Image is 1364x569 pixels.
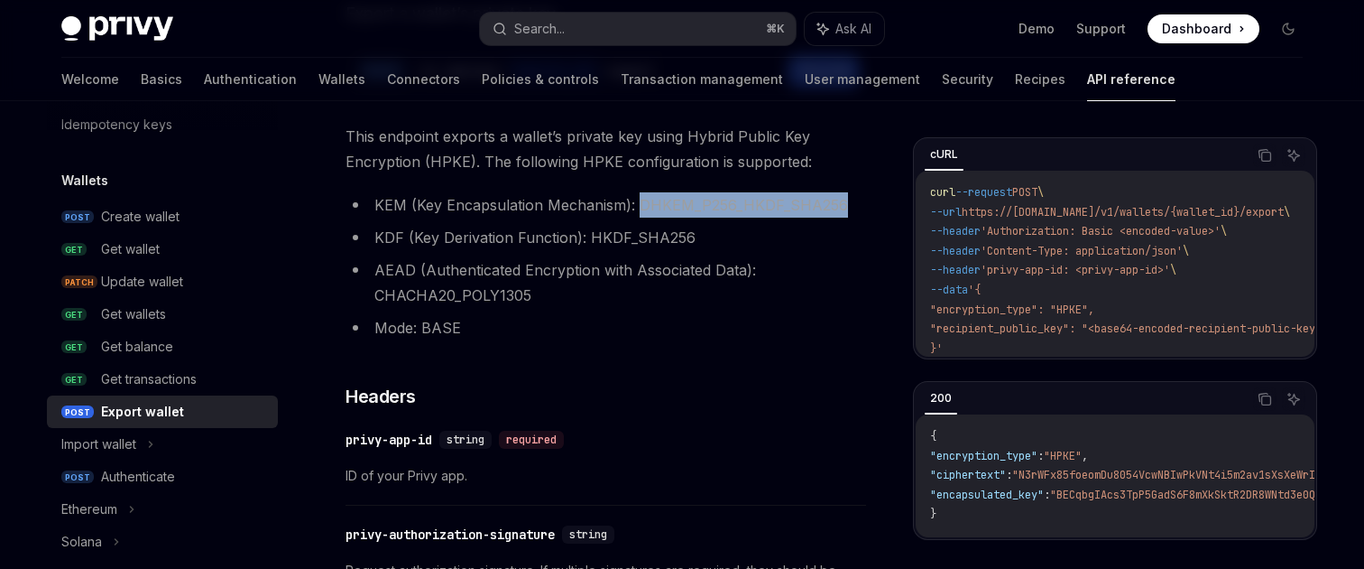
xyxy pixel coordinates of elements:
[835,20,871,38] span: Ask AI
[1082,449,1088,463] span: ,
[514,18,565,40] div: Search...
[930,283,968,297] span: --data
[925,144,963,165] div: cURL
[346,124,866,174] span: This endpoint exports a wallet’s private key using Hybrid Public Key Encryption (HPKE). The follo...
[101,303,166,325] div: Get wallets
[1284,205,1290,219] span: \
[1044,488,1050,502] span: :
[930,205,962,219] span: --url
[930,468,1006,482] span: "ciphertext"
[981,263,1170,277] span: 'privy-app-id: <privy-app-id>'
[766,22,785,36] span: ⌘ K
[968,283,981,297] span: '{
[47,233,278,266] a: GETGet wallet
[61,471,94,484] span: POST
[1012,185,1037,200] span: POST
[805,13,884,45] button: Ask AI
[61,406,94,419] span: POST
[204,58,297,101] a: Authentication
[318,58,365,101] a: Wallets
[1274,14,1303,43] button: Toggle dark mode
[930,507,936,521] span: }
[101,206,180,228] div: Create wallet
[1037,185,1044,200] span: \
[1037,449,1044,463] span: :
[61,308,87,322] span: GET
[61,373,87,387] span: GET
[61,16,173,42] img: dark logo
[61,434,136,455] div: Import wallet
[1044,449,1082,463] span: "HPKE"
[1282,387,1305,411] button: Ask AI
[955,185,1012,200] span: --request
[61,531,102,553] div: Solana
[346,257,866,308] li: AEAD (Authenticated Encryption with Associated Data): CHACHA20_POLY1305
[499,431,564,449] div: required
[346,465,866,487] span: ID of your Privy app.
[1162,20,1231,38] span: Dashboard
[61,340,87,354] span: GET
[930,341,943,356] span: }'
[1006,468,1012,482] span: :
[1015,58,1065,101] a: Recipes
[61,210,94,224] span: POST
[1221,224,1227,238] span: \
[61,170,108,191] h5: Wallets
[569,527,607,542] span: string
[61,275,97,289] span: PATCH
[1170,263,1176,277] span: \
[387,58,460,101] a: Connectors
[47,331,278,363] a: GETGet balance
[930,224,981,238] span: --header
[930,488,1044,502] span: "encapsulated_key"
[101,368,197,390] div: Get transactions
[930,449,1037,463] span: "encryption_type"
[1018,20,1055,38] a: Demo
[47,363,278,396] a: GETGet transactions
[1147,14,1259,43] a: Dashboard
[981,244,1183,258] span: 'Content-Type: application/json'
[930,429,936,443] span: {
[47,396,278,428] a: POSTExport wallet
[621,58,783,101] a: Transaction management
[482,58,599,101] a: Policies & controls
[1253,144,1276,167] button: Copy the contents from the code block
[346,225,866,250] li: KDF (Key Derivation Function): HKDF_SHA256
[447,433,484,447] span: string
[47,298,278,331] a: GETGet wallets
[1087,58,1175,101] a: API reference
[930,244,981,258] span: --header
[61,58,119,101] a: Welcome
[101,238,160,260] div: Get wallet
[805,58,920,101] a: User management
[930,303,1094,317] span: "encryption_type": "HPKE",
[1253,387,1276,411] button: Copy the contents from the code block
[925,387,957,409] div: 200
[47,461,278,493] a: POSTAuthenticate
[480,13,796,45] button: Search...⌘K
[101,401,184,423] div: Export wallet
[1183,244,1189,258] span: \
[942,58,993,101] a: Security
[101,466,175,488] div: Authenticate
[346,192,866,218] li: KEM (Key Encapsulation Mechanism): DHKEM_P256_HKDF_SHA256
[930,185,955,200] span: curl
[101,336,173,358] div: Get balance
[47,266,278,298] a: PATCHUpdate wallet
[962,205,1284,219] span: https://[DOMAIN_NAME]/v1/wallets/{wallet_id}/export
[1076,20,1126,38] a: Support
[930,263,981,277] span: --header
[61,243,87,257] span: GET
[346,526,555,544] div: privy-authorization-signature
[930,322,1328,336] span: "recipient_public_key": "<base64-encoded-recipient-public-key>"
[981,224,1221,238] span: 'Authorization: Basic <encoded-value>'
[61,499,117,520] div: Ethereum
[346,315,866,340] li: Mode: BASE
[346,431,432,449] div: privy-app-id
[141,58,182,101] a: Basics
[1282,144,1305,167] button: Ask AI
[346,384,416,409] span: Headers
[47,201,278,233] a: POSTCreate wallet
[101,271,183,293] div: Update wallet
